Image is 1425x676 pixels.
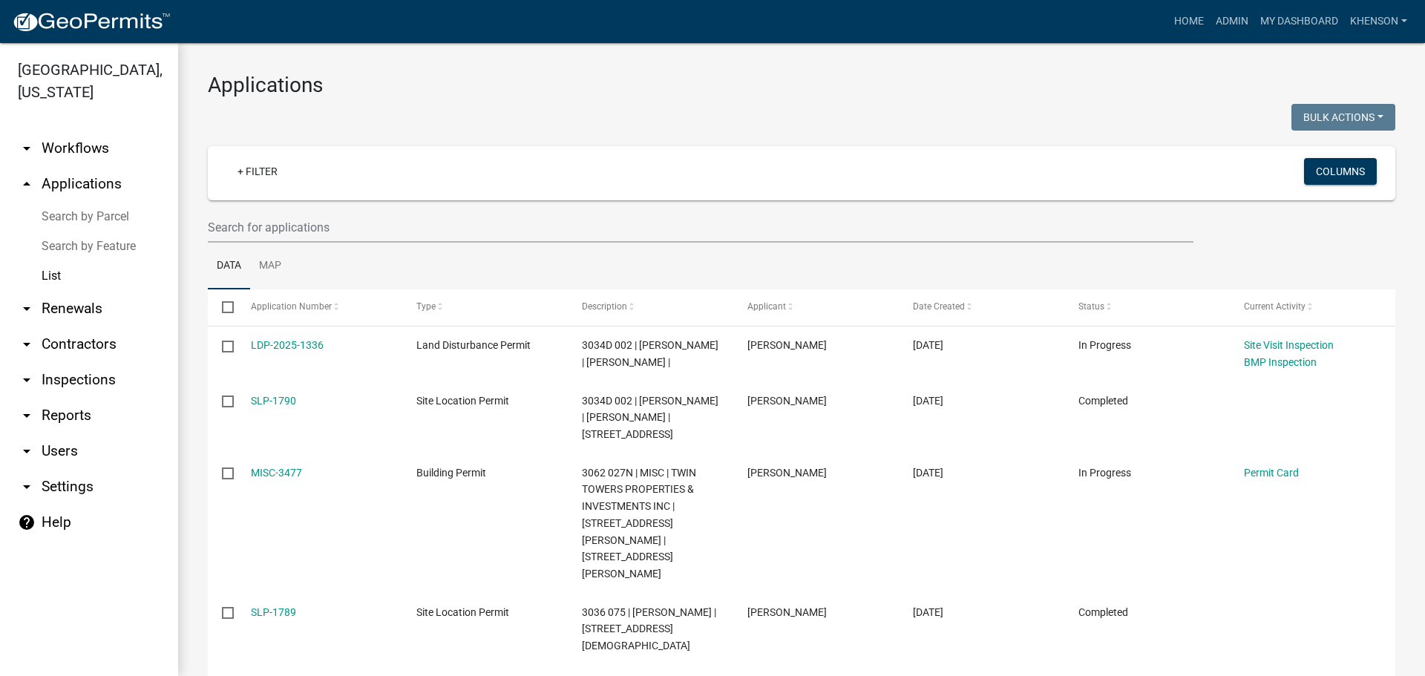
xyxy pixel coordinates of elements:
[747,301,786,312] span: Applicant
[913,339,943,351] span: 09/19/2025
[747,467,827,479] span: Scott Kipp
[416,467,486,479] span: Building Permit
[1064,289,1230,325] datatable-header-cell: Status
[1210,7,1254,36] a: Admin
[1078,606,1128,618] span: Completed
[1344,7,1413,36] a: khenson
[747,339,827,351] span: DANA POSSICK
[568,289,733,325] datatable-header-cell: Description
[18,371,36,389] i: arrow_drop_down
[416,395,509,407] span: Site Location Permit
[1244,339,1334,351] a: Site Visit Inspection
[913,395,943,407] span: 09/19/2025
[251,395,296,407] a: SLP-1790
[747,395,827,407] span: DANA POSSICK
[913,606,943,618] span: 09/19/2025
[582,339,718,368] span: 3034D 002 | DANA POSSICK | POSSICK JULIE |
[18,478,36,496] i: arrow_drop_down
[747,606,827,618] span: CODY PARKMAN
[208,289,236,325] datatable-header-cell: Select
[251,301,332,312] span: Application Number
[1230,289,1395,325] datatable-header-cell: Current Activity
[899,289,1064,325] datatable-header-cell: Date Created
[1291,104,1395,131] button: Bulk Actions
[1078,339,1131,351] span: In Progress
[18,442,36,460] i: arrow_drop_down
[1244,356,1317,368] a: BMP Inspection
[913,467,943,479] span: 09/19/2025
[208,243,250,290] a: Data
[582,606,716,652] span: 3036 075 | STEVEN TARTAGLIA | 317 CROSSROADS CHURCH RD
[18,140,36,157] i: arrow_drop_down
[1078,467,1131,479] span: In Progress
[236,289,402,325] datatable-header-cell: Application Number
[208,73,1395,98] h3: Applications
[1244,467,1299,479] a: Permit Card
[1254,7,1344,36] a: My Dashboard
[226,158,289,185] a: + Filter
[18,175,36,193] i: arrow_drop_up
[1244,301,1306,312] span: Current Activity
[913,301,965,312] span: Date Created
[733,289,899,325] datatable-header-cell: Applicant
[416,606,509,618] span: Site Location Permit
[208,212,1193,243] input: Search for applications
[582,467,696,580] span: 3062 027N | MISC | TWIN TOWERS PROPERTIES & INVESTMENTS INC | C/O SCOTT KIPP | 443 DALE VALLEY CIR
[18,513,36,531] i: help
[1078,301,1104,312] span: Status
[582,301,627,312] span: Description
[416,301,436,312] span: Type
[582,395,718,441] span: 3034D 002 | DANA POSSICK | POSSICK JULIE | 4542 MOUNTAINTOWN RD
[251,467,302,479] a: MISC-3477
[1168,7,1210,36] a: Home
[1078,395,1128,407] span: Completed
[402,289,567,325] datatable-header-cell: Type
[18,335,36,353] i: arrow_drop_down
[18,300,36,318] i: arrow_drop_down
[416,339,531,351] span: Land Disturbance Permit
[18,407,36,424] i: arrow_drop_down
[251,606,296,618] a: SLP-1789
[1304,158,1377,185] button: Columns
[250,243,290,290] a: Map
[251,339,324,351] a: LDP-2025-1336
